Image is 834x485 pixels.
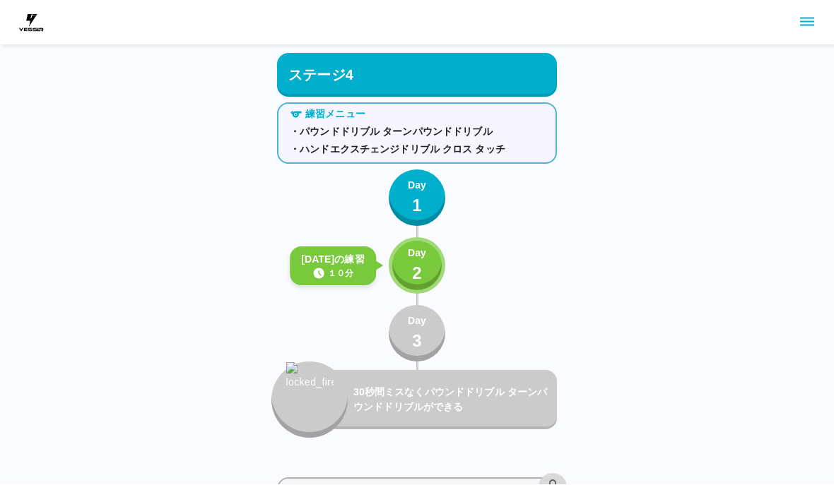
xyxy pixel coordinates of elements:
[412,329,422,354] p: 3
[286,363,334,421] img: locked_fire_icon
[271,362,348,438] button: locked_fire_icon
[389,170,445,227] button: Day1
[412,261,422,287] p: 2
[389,238,445,294] button: Day2
[288,65,353,86] p: ステージ4
[408,179,426,193] p: Day
[290,125,544,140] p: ・パウンドドリブル ターンパウンドドリブル
[795,11,819,35] button: sidemenu
[408,314,426,329] p: Day
[301,253,365,268] p: [DATE]の練習
[408,246,426,261] p: Day
[353,385,551,415] p: 30秒間ミスなくパウンドドリブル ターンパウンドドリブルができる
[389,306,445,362] button: Day3
[290,143,544,157] p: ・ハンドエクスチェンジドリブル クロス タッチ
[412,193,422,219] p: 1
[17,8,45,37] img: dummy
[328,268,353,280] p: １０分
[305,107,365,122] p: 練習メニュー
